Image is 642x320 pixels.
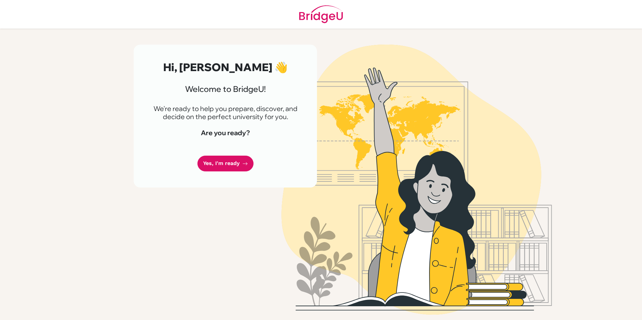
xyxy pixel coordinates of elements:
a: Yes, I'm ready [197,156,254,171]
p: We're ready to help you prepare, discover, and decide on the perfect university for you. [150,105,301,121]
h3: Welcome to BridgeU! [150,84,301,94]
img: Welcome to Bridge U [225,45,608,315]
h4: Are you ready? [150,129,301,137]
h2: Hi, [PERSON_NAME] 👋 [150,61,301,73]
